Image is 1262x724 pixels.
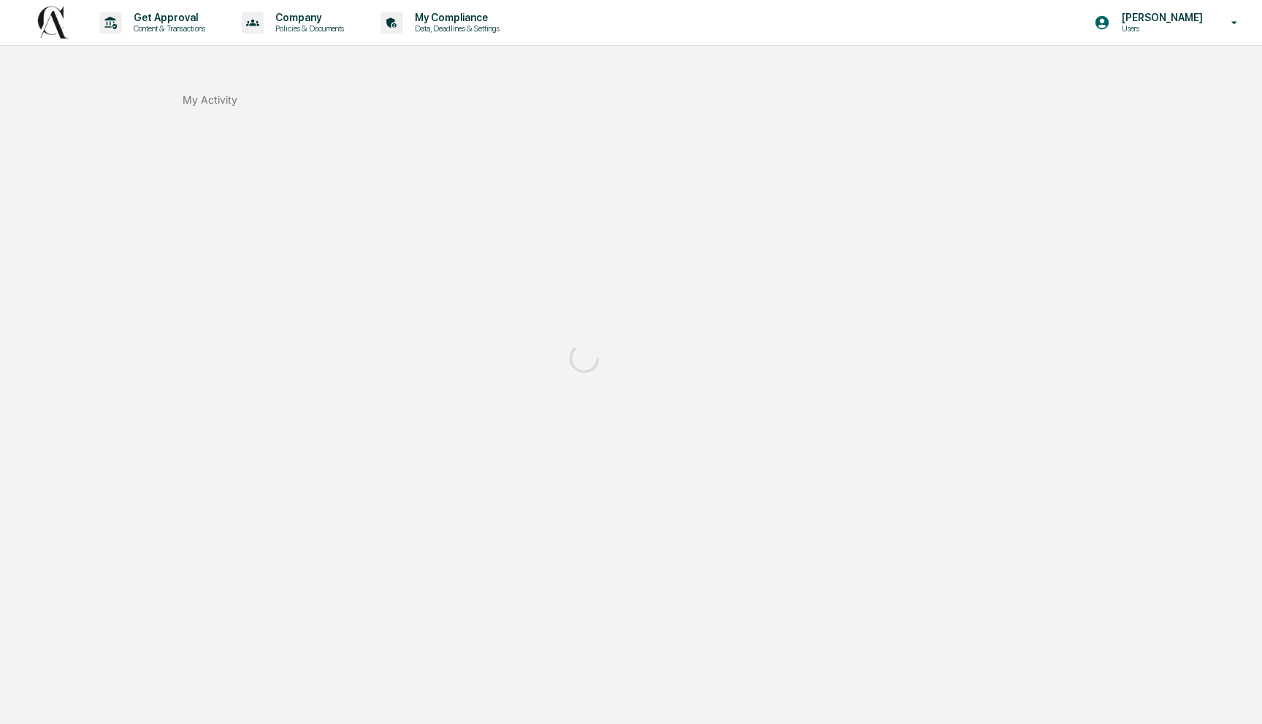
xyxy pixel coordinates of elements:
[122,12,213,23] p: Get Approval
[403,23,507,34] p: Data, Deadlines & Settings
[264,23,351,34] p: Policies & Documents
[35,6,70,39] img: logo
[264,12,351,23] p: Company
[1110,23,1210,34] p: Users
[1110,12,1210,23] p: [PERSON_NAME]
[403,12,507,23] p: My Compliance
[122,23,213,34] p: Content & Transactions
[183,93,237,106] div: My Activity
